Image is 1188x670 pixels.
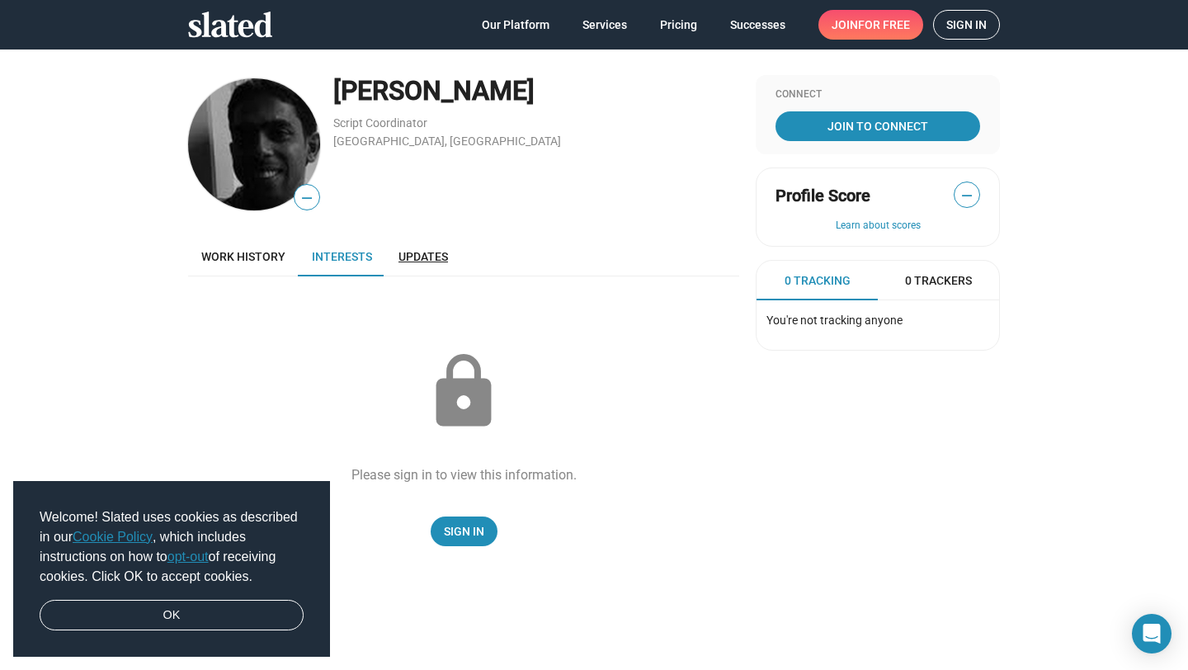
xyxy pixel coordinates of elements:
span: Welcome! Slated uses cookies as described in our , which includes instructions on how to of recei... [40,507,304,587]
span: Interests [312,250,372,263]
div: Please sign in to view this information. [351,466,577,484]
a: Interests [299,237,385,276]
button: Learn about scores [775,219,980,233]
span: 0 Tracking [785,273,851,289]
div: cookieconsent [13,481,330,658]
span: Profile Score [775,185,870,207]
a: Pricing [647,10,710,40]
a: Joinfor free [818,10,923,40]
span: Join [832,10,910,40]
span: You're not tracking anyone [766,314,903,327]
span: 0 Trackers [905,273,972,289]
a: Work history [188,237,299,276]
a: [GEOGRAPHIC_DATA], [GEOGRAPHIC_DATA] [333,134,561,148]
span: Updates [398,250,448,263]
a: Script Coordinator [333,116,427,130]
a: Cookie Policy [73,530,153,544]
a: Sign In [431,517,497,546]
a: Successes [717,10,799,40]
span: Work history [201,250,285,263]
span: Pricing [660,10,697,40]
span: — [295,187,319,209]
span: Services [582,10,627,40]
mat-icon: lock [422,351,505,433]
span: for free [858,10,910,40]
a: Join To Connect [775,111,980,141]
a: Our Platform [469,10,563,40]
a: dismiss cookie message [40,600,304,631]
div: Open Intercom Messenger [1132,614,1171,653]
a: Services [569,10,640,40]
span: — [955,185,979,206]
span: Sign In [444,517,484,546]
a: opt-out [167,550,209,564]
span: Join To Connect [779,111,977,141]
span: Our Platform [482,10,549,40]
div: [PERSON_NAME] [333,73,739,109]
a: Sign in [933,10,1000,40]
div: Connect [775,88,980,101]
a: Updates [385,237,461,276]
img: mumsy mujeeb [188,78,320,210]
span: Sign in [946,11,987,39]
span: Successes [730,10,785,40]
